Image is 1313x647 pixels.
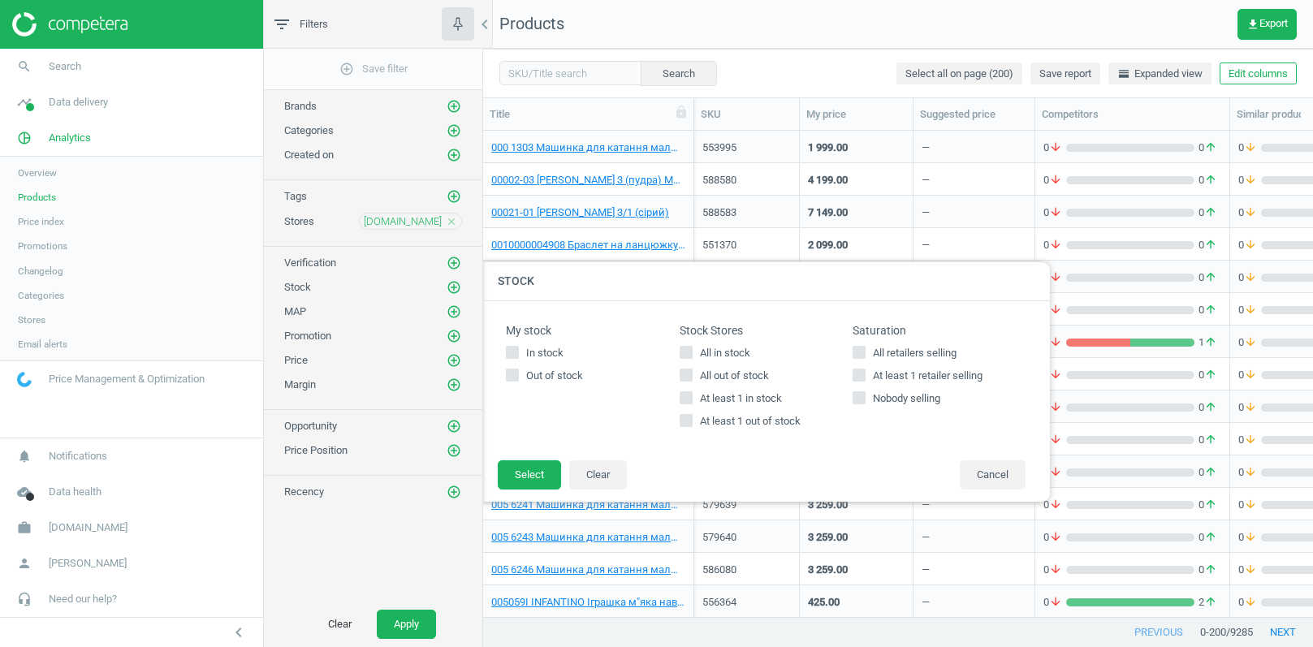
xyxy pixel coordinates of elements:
[377,610,436,639] button: Apply
[284,100,317,112] span: Brands
[284,305,306,317] span: MAP
[339,62,354,76] i: add_circle_outline
[18,338,67,351] span: Email alerts
[447,189,461,204] i: add_circle_outline
[446,352,462,369] button: add_circle_outline
[446,98,462,114] button: add_circle_outline
[447,443,461,458] i: add_circle_outline
[9,123,40,153] i: pie_chart_outlined
[446,279,462,295] button: add_circle_outline
[9,512,40,543] i: work
[49,59,81,74] span: Search
[284,444,348,456] span: Price Position
[446,123,462,139] button: add_circle_outline
[284,190,307,202] span: Tags
[447,485,461,499] i: add_circle_outline
[447,280,461,295] i: add_circle_outline
[300,17,328,32] span: Filters
[9,477,40,507] i: cloud_done
[284,485,324,498] span: Recency
[284,330,331,342] span: Promotion
[447,304,461,319] i: add_circle_outline
[9,441,40,472] i: notifications
[447,256,461,270] i: add_circle_outline
[311,610,369,639] button: Clear
[447,123,461,138] i: add_circle_outline
[446,328,462,344] button: add_circle_outline
[49,520,127,535] span: [DOMAIN_NAME]
[446,255,462,271] button: add_circle_outline
[284,257,336,269] span: Verification
[284,420,337,432] span: Opportunity
[446,418,462,434] button: add_circle_outline
[218,622,259,643] button: chevron_left
[284,378,316,390] span: Margin
[49,449,107,464] span: Notifications
[49,556,127,571] span: [PERSON_NAME]
[18,239,67,252] span: Promotions
[229,623,248,642] i: chevron_left
[446,442,462,459] button: add_circle_outline
[446,484,462,500] button: add_circle_outline
[264,53,482,85] button: add_circle_outlineSave filter
[49,485,101,499] span: Data health
[284,149,334,161] span: Created on
[446,216,457,227] i: close
[284,281,311,293] span: Stock
[447,99,461,114] i: add_circle_outline
[17,372,32,387] img: wGWNvw8QSZomAAAAABJRU5ErkJggg==
[18,313,45,326] span: Stores
[482,262,1050,300] h4: Stock
[18,166,57,179] span: Overview
[284,354,308,366] span: Price
[49,95,108,110] span: Data delivery
[364,214,442,229] span: [DOMAIN_NAME]
[447,353,461,368] i: add_circle_outline
[18,215,64,228] span: Price index
[446,304,462,320] button: add_circle_outline
[9,584,40,615] i: headset_mic
[9,51,40,82] i: search
[284,215,314,227] span: Stores
[49,592,117,606] span: Need our help?
[446,377,462,393] button: add_circle_outline
[18,289,64,302] span: Categories
[49,131,91,145] span: Analytics
[284,124,334,136] span: Categories
[18,191,56,204] span: Products
[447,377,461,392] i: add_circle_outline
[339,62,408,76] span: Save filter
[272,15,292,34] i: filter_list
[475,15,495,34] i: chevron_left
[447,148,461,162] i: add_circle_outline
[447,419,461,433] i: add_circle_outline
[9,87,40,118] i: timeline
[18,265,63,278] span: Changelog
[446,147,462,163] button: add_circle_outline
[49,372,205,386] span: Price Management & Optimization
[446,188,462,205] button: add_circle_outline
[12,12,127,37] img: ajHJNr6hYgQAAAAASUVORK5CYII=
[9,548,40,579] i: person
[447,329,461,343] i: add_circle_outline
